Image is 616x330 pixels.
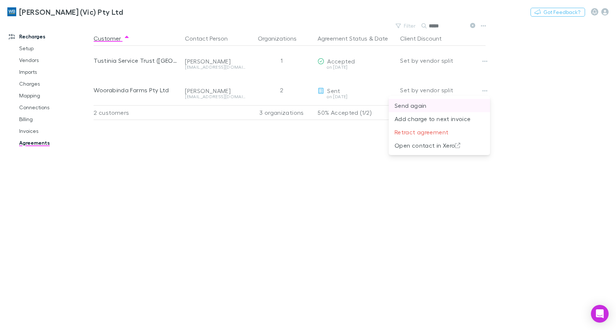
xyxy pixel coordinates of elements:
p: Add charge to next invoice [395,114,484,123]
p: Send again [395,101,484,110]
div: Open Intercom Messenger [591,305,609,323]
li: Send again [389,99,490,112]
p: Open contact in Xero [395,141,484,150]
p: Retract agreement [395,128,484,137]
li: Open contact in Xero [389,139,490,152]
li: Retract agreement [389,126,490,139]
li: Add charge to next invoice [389,112,490,126]
a: Open contact in Xero [389,141,490,148]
